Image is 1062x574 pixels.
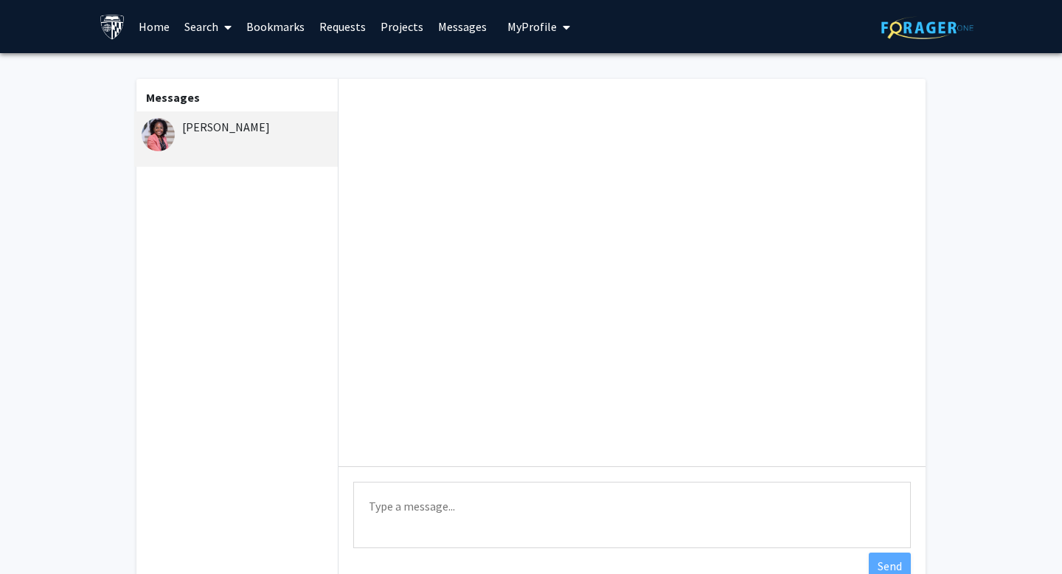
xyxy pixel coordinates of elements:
span: My Profile [507,19,557,34]
a: Bookmarks [239,1,312,52]
textarea: Message [353,482,911,548]
div: [PERSON_NAME] [142,118,334,136]
img: Johns Hopkins University Logo [100,14,125,40]
iframe: Chat [11,508,63,563]
a: Projects [373,1,431,52]
img: ForagerOne Logo [881,16,974,39]
a: Search [177,1,239,52]
img: Bunmi Ogungbe [142,118,175,151]
b: Messages [146,90,200,105]
a: Messages [431,1,494,52]
a: Home [131,1,177,52]
a: Requests [312,1,373,52]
